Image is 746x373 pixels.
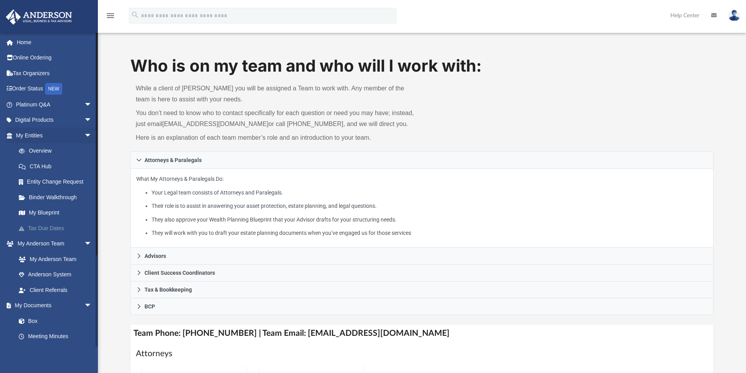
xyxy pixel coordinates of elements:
[11,251,96,267] a: My Anderson Team
[130,151,714,169] a: Attorneys & Paralegals
[106,11,115,20] i: menu
[145,270,215,276] span: Client Success Coordinators
[136,83,417,105] p: While a client of [PERSON_NAME] you will be assigned a Team to work with. Any member of the team ...
[11,220,104,236] a: Tax Due Dates
[130,281,714,298] a: Tax & Bookkeeping
[5,298,100,314] a: My Documentsarrow_drop_down
[11,143,104,159] a: Overview
[145,157,202,163] span: Attorneys & Paralegals
[130,169,714,248] div: Attorneys & Paralegals
[136,132,417,143] p: Here is an explanation of each team member’s role and an introduction to your team.
[145,287,192,292] span: Tax & Bookkeeping
[130,248,714,265] a: Advisors
[11,267,100,283] a: Anderson System
[4,9,74,25] img: Anderson Advisors Platinum Portal
[145,253,166,259] span: Advisors
[5,236,100,252] a: My Anderson Teamarrow_drop_down
[11,189,104,205] a: Binder Walkthrough
[5,65,104,81] a: Tax Organizers
[11,174,104,190] a: Entity Change Request
[106,15,115,20] a: menu
[5,50,104,66] a: Online Ordering
[136,174,708,238] p: What My Attorneys & Paralegals Do:
[728,10,740,21] img: User Pic
[11,344,96,360] a: Forms Library
[5,128,104,143] a: My Entitiesarrow_drop_down
[152,215,708,225] li: They also approve your Wealth Planning Blueprint that your Advisor drafts for your structuring ne...
[84,112,100,128] span: arrow_drop_down
[130,265,714,281] a: Client Success Coordinators
[5,112,104,128] a: Digital Productsarrow_drop_down
[11,282,100,298] a: Client Referrals
[11,205,100,221] a: My Blueprint
[11,313,96,329] a: Box
[152,201,708,211] li: Their role is to assist in answering your asset protection, estate planning, and legal questions.
[11,159,104,174] a: CTA Hub
[136,348,708,359] h1: Attorneys
[45,83,62,95] div: NEW
[84,128,100,144] span: arrow_drop_down
[162,121,268,127] a: [EMAIL_ADDRESS][DOMAIN_NAME]
[84,298,100,314] span: arrow_drop_down
[152,228,708,238] li: They will work with you to draft your estate planning documents when you’ve engaged us for those ...
[130,324,714,342] h4: Team Phone: [PHONE_NUMBER] | Team Email: [EMAIL_ADDRESS][DOMAIN_NAME]
[145,304,155,309] span: BCP
[5,34,104,50] a: Home
[11,329,100,344] a: Meeting Minutes
[131,11,139,19] i: search
[5,97,104,112] a: Platinum Q&Aarrow_drop_down
[130,298,714,315] a: BCP
[152,188,708,198] li: Your Legal team consists of Attorneys and Paralegals.
[130,54,714,77] h1: Who is on my team and who will I work with:
[84,236,100,252] span: arrow_drop_down
[84,97,100,113] span: arrow_drop_down
[5,81,104,97] a: Order StatusNEW
[136,108,417,130] p: You don’t need to know who to contact specifically for each question or need you may have; instea...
